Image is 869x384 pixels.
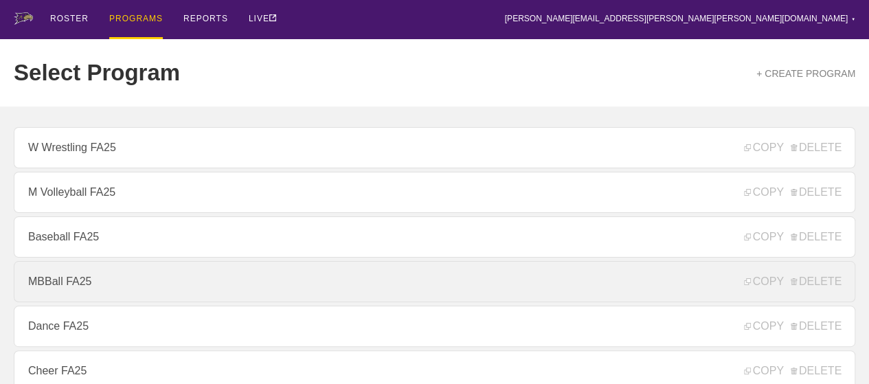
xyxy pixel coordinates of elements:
a: M Volleyball FA25 [14,172,855,213]
div: ▼ [851,15,855,23]
span: DELETE [791,142,842,154]
img: logo [14,12,33,25]
span: COPY [744,186,783,199]
a: Baseball FA25 [14,216,855,258]
iframe: Chat Widget [622,225,869,384]
a: MBBall FA25 [14,261,855,302]
a: W Wrestling FA25 [14,127,855,168]
a: Dance FA25 [14,306,855,347]
a: + CREATE PROGRAM [756,68,855,79]
span: DELETE [791,186,842,199]
span: COPY [744,142,783,154]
